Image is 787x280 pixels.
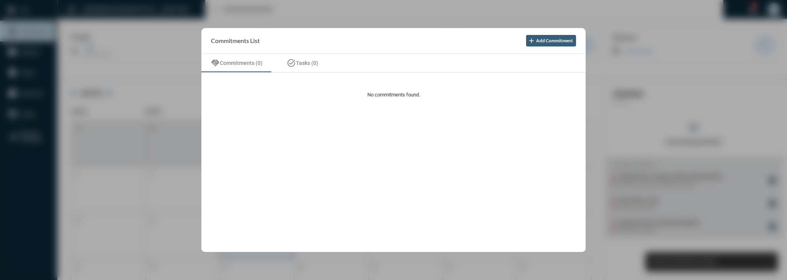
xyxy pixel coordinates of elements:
span: Tasks (0) [296,60,318,66]
span: Commitments (0) [220,60,262,66]
button: Add Commitment [526,35,576,46]
mat-icon: task_alt [287,58,296,68]
h2: Commitments List [211,37,260,44]
mat-icon: add [528,37,535,45]
p: No commitments found. [221,92,566,98]
mat-icon: handshake [211,58,220,68]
